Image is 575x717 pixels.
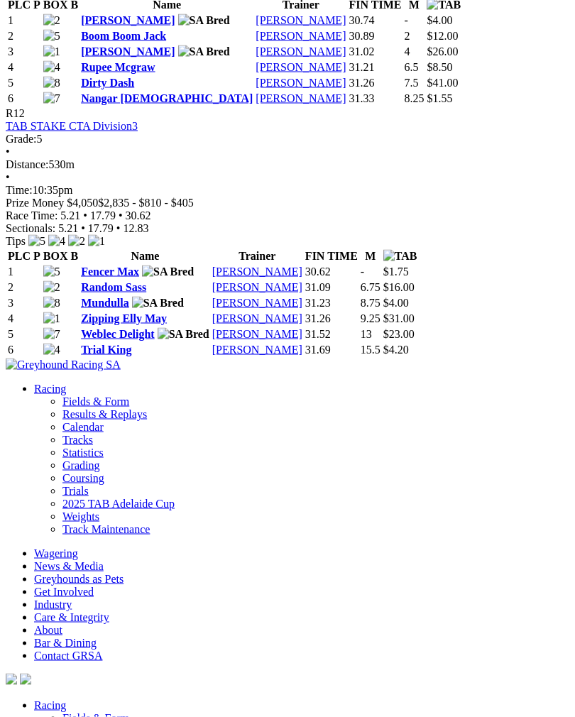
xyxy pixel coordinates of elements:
[6,146,10,158] span: •
[6,158,569,171] div: 530m
[348,60,402,75] td: 31.21
[43,312,60,325] img: 1
[6,209,57,221] span: Race Time:
[404,92,424,104] text: 8.25
[81,266,139,278] a: Fencer Max
[178,14,230,27] img: SA Bred
[142,266,194,278] img: SA Bred
[427,45,458,58] span: $26.00
[212,312,302,324] a: [PERSON_NAME]
[361,281,380,293] text: 6.75
[62,421,104,433] a: Calendar
[6,107,25,119] span: R12
[34,624,62,636] a: About
[256,92,346,104] a: [PERSON_NAME]
[81,312,167,324] a: Zipping Elly May
[62,395,129,407] a: Fields & Form
[6,133,37,145] span: Grade:
[348,76,402,90] td: 31.26
[81,45,175,58] a: [PERSON_NAME]
[43,266,60,278] img: 5
[48,235,65,248] img: 4
[6,184,569,197] div: 10:35pm
[305,249,358,263] th: FIN TIME
[427,61,452,73] span: $8.50
[7,327,41,341] td: 5
[43,297,60,310] img: 8
[383,266,409,278] span: $1.75
[6,674,17,685] img: facebook.svg
[404,61,418,73] text: 6.5
[90,209,116,221] span: 17.79
[305,327,358,341] td: 31.52
[68,235,85,248] img: 2
[383,297,409,309] span: $4.00
[256,14,346,26] a: [PERSON_NAME]
[6,222,55,234] span: Sectionals:
[427,92,452,104] span: $1.55
[81,281,146,293] a: Random Sass
[34,598,72,611] a: Industry
[6,133,569,146] div: 5
[8,250,31,262] span: PLC
[34,586,94,598] a: Get Involved
[383,328,415,340] span: $23.00
[361,328,372,340] text: 13
[6,235,26,247] span: Tips
[305,296,358,310] td: 31.23
[119,209,123,221] span: •
[43,328,60,341] img: 7
[81,14,175,26] a: [PERSON_NAME]
[34,611,109,623] a: Care & Integrity
[361,297,380,309] text: 8.75
[383,312,415,324] span: $31.00
[20,674,31,685] img: twitter.svg
[427,30,458,42] span: $12.00
[132,297,184,310] img: SA Bred
[212,249,303,263] th: Trainer
[383,281,415,293] span: $16.00
[404,14,407,26] text: -
[383,344,409,356] span: $4.20
[7,312,41,326] td: 4
[62,459,99,471] a: Grading
[62,485,89,497] a: Trials
[43,77,60,89] img: 8
[34,383,66,395] a: Racing
[43,92,60,105] img: 7
[212,344,302,356] a: [PERSON_NAME]
[7,265,41,279] td: 1
[34,547,78,559] a: Wagering
[81,222,85,234] span: •
[305,343,358,357] td: 31.69
[6,184,33,196] span: Time:
[81,328,155,340] a: Weblec Delight
[62,523,150,535] a: Track Maintenance
[256,30,346,42] a: [PERSON_NAME]
[7,60,41,75] td: 4
[305,280,358,295] td: 31.09
[7,280,41,295] td: 2
[70,250,78,262] span: B
[60,209,80,221] span: 5.21
[7,343,41,357] td: 6
[6,120,138,132] a: TAB STAKE CTA Division3
[212,328,302,340] a: [PERSON_NAME]
[404,45,410,58] text: 4
[81,77,134,89] a: Dirty Dash
[34,573,124,585] a: Greyhounds as Pets
[80,249,210,263] th: Name
[34,560,104,572] a: News & Media
[81,297,129,309] a: Mundulla
[62,447,104,459] a: Statistics
[7,76,41,90] td: 5
[6,358,121,371] img: Greyhound Racing SA
[178,45,230,58] img: SA Bred
[158,328,209,341] img: SA Bred
[33,250,40,262] span: P
[256,45,346,58] a: [PERSON_NAME]
[348,29,402,43] td: 30.89
[427,14,452,26] span: $4.00
[34,699,66,711] a: Racing
[6,197,569,209] div: Prize Money $4,050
